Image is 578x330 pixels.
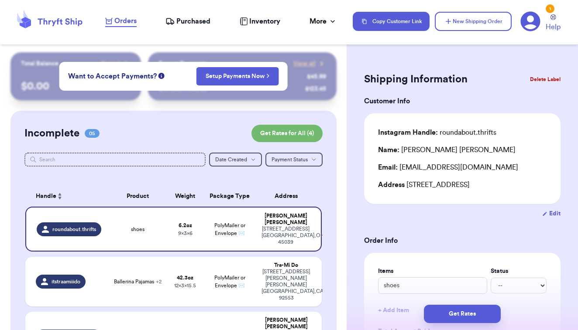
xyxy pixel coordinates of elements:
span: itstraamiiido [52,278,80,285]
span: Name: [378,146,399,153]
p: Total Balance [21,59,58,68]
span: Purchased [176,16,210,27]
div: $ 45.99 [307,72,326,81]
a: Inventory [240,16,280,27]
label: Status [491,267,547,276]
p: $ 0.00 [21,79,131,93]
strong: 42.3 oz [177,275,193,280]
span: Inventory [249,16,280,27]
span: Date Created [215,157,247,162]
button: Payment Status [265,153,323,167]
div: Tra-Mi Do [261,262,311,269]
h3: Order Info [364,235,561,246]
span: 05 [85,129,100,138]
div: [STREET_ADDRESS][PERSON_NAME] [PERSON_NAME][GEOGRAPHIC_DATA] , CA 92553 [261,269,311,301]
div: roundabout.thrifts [378,127,496,138]
th: Weight [168,186,203,207]
div: [STREET_ADDRESS] [GEOGRAPHIC_DATA] , OH 45039 [261,226,310,245]
a: View all [293,59,326,68]
span: Email: [378,164,398,171]
h2: Shipping Information [364,72,468,86]
a: Orders [105,16,137,27]
input: Search [24,153,206,167]
button: Edit [542,209,561,218]
span: Help [546,22,561,32]
th: Address [256,186,321,207]
span: Ballerina Pajamas [114,278,162,285]
a: Purchased [165,16,210,27]
span: shoes [131,226,144,233]
h2: Incomplete [24,126,79,140]
h3: Customer Info [364,96,561,106]
button: Get Rates for All (4) [251,125,323,142]
div: $ 123.45 [305,85,326,93]
div: [STREET_ADDRESS] [378,180,547,190]
button: Delete Label [526,70,564,89]
span: Instagram Handle: [378,129,438,136]
span: Payout [101,59,120,68]
label: Items [378,267,487,276]
a: 1 [520,11,540,31]
strong: 6.2 oz [179,223,192,228]
a: Setup Payments Now [206,72,270,81]
button: Copy Customer Link [353,12,430,31]
span: View all [293,59,316,68]
span: PolyMailer or Envelope ✉️ [214,275,245,288]
span: Address [378,181,405,188]
div: 1 [546,4,554,13]
div: [EMAIL_ADDRESS][DOMAIN_NAME] [378,162,547,173]
div: More [310,16,337,27]
button: Setup Payments Now [196,67,279,85]
p: Recent Payments [158,59,207,68]
th: Product [108,186,168,207]
div: [PERSON_NAME] [PERSON_NAME] [261,213,310,226]
button: Date Created [209,153,262,167]
div: [PERSON_NAME] [PERSON_NAME] [378,145,516,155]
a: Payout [101,59,131,68]
span: PolyMailer or Envelope ✉️ [214,223,245,236]
span: Payment Status [272,157,308,162]
div: [PERSON_NAME] [PERSON_NAME] [261,317,311,330]
th: Package Type [203,186,256,207]
button: New Shipping Order [435,12,512,31]
button: Get Rates [424,305,501,323]
a: Help [546,14,561,32]
span: Want to Accept Payments? [68,71,157,82]
span: roundabout.thrifts [52,226,96,233]
span: Orders [114,16,137,26]
span: 9 x 3 x 6 [178,231,193,236]
span: + 2 [156,279,162,284]
button: Sort ascending [56,191,63,201]
span: Handle [36,192,56,201]
span: 12 x 3 x 15.5 [174,283,196,288]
